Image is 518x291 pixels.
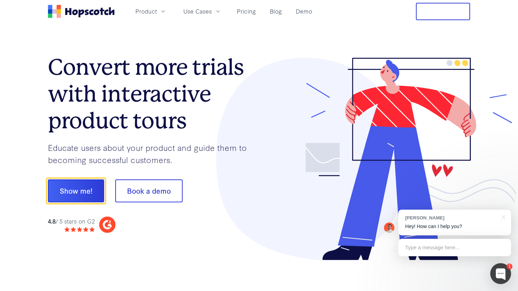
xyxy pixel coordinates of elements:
div: Type a message here... [398,239,511,256]
a: Blog [267,6,285,17]
a: Home [48,5,115,18]
span: Product [135,7,157,16]
div: / 5 stars on G2 [48,217,95,226]
button: Free Trial [416,3,470,20]
button: Use Cases [179,6,226,17]
p: Hey! How can I help you? [405,223,504,230]
h1: Convert more trials with interactive product tours [48,54,259,134]
button: Show me! [48,179,104,202]
button: Book a demo [115,179,183,202]
a: Demo [293,6,315,17]
span: Use Cases [183,7,212,16]
p: Educate users about your product and guide them to becoming successful customers. [48,142,259,165]
img: Mark Spera [384,223,394,233]
div: 1 [507,264,512,269]
strong: 4.8 [48,217,56,225]
div: [PERSON_NAME] [405,215,497,221]
a: Pricing [234,6,259,17]
button: Product [131,6,171,17]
